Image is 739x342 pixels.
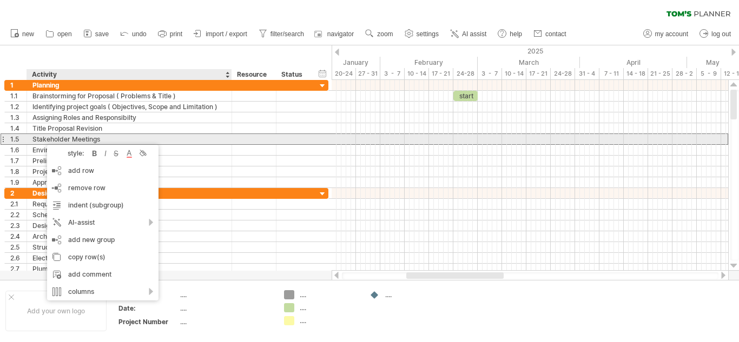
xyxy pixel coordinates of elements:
[206,30,247,38] span: import / export
[356,68,380,79] div: 27 - 31
[402,27,442,41] a: settings
[10,188,27,198] div: 2
[10,264,27,274] div: 2.7
[22,30,34,38] span: new
[447,27,490,41] a: AI assist
[43,27,75,41] a: open
[180,304,271,313] div: ....
[10,80,27,90] div: 1
[256,27,307,41] a: filter/search
[118,317,178,326] div: Project Number
[672,68,697,79] div: 28 - 2
[47,283,159,300] div: columns
[32,242,226,252] div: Structural Engineering
[47,249,159,266] div: copy row(s)
[32,91,226,101] div: Brainstorming for Proposal ( Problems & Title )
[8,27,37,41] a: new
[32,231,226,242] div: Architectural Modeling
[10,177,27,187] div: 1.9
[47,214,159,231] div: AI-assist
[270,30,304,38] span: filter/search
[118,304,178,313] div: Date:
[462,30,486,38] span: AI assist
[32,102,226,112] div: Identifying project goals ( Objectives, Scope and Limitation )
[10,220,27,231] div: 2.3
[10,91,27,101] div: 1.1
[648,68,672,79] div: 21 - 25
[385,290,444,299] div: ....
[531,27,570,41] a: contact
[380,68,405,79] div: 3 - 7
[510,30,522,38] span: help
[697,27,734,41] a: log out
[32,210,226,220] div: Schematic Design
[10,102,27,112] div: 1.2
[453,68,478,79] div: 24-28
[57,30,72,38] span: open
[5,291,107,331] div: Add your own logo
[180,317,271,326] div: ....
[405,68,429,79] div: 10 - 14
[10,199,27,209] div: 2.1
[551,68,575,79] div: 24-28
[32,220,226,231] div: Design Development
[327,30,354,38] span: navigator
[711,30,731,38] span: log out
[180,290,271,299] div: ....
[32,134,226,144] div: Stakeholder Meetings
[47,266,159,283] div: add comment
[10,253,27,263] div: 2.6
[117,27,150,41] a: undo
[300,290,359,299] div: ....
[495,27,525,41] a: help
[300,303,359,312] div: ....
[575,68,599,79] div: 31 - 4
[32,156,226,166] div: Preliminary Drawings
[429,68,453,79] div: 17 - 21
[32,253,226,263] div: Electrical Planning
[502,68,526,79] div: 10 - 14
[10,156,27,166] div: 1.7
[10,242,27,252] div: 2.5
[478,57,580,68] div: March 2025
[68,184,105,192] span: remove row
[599,68,624,79] div: 7 - 11
[281,69,305,80] div: Status
[32,112,226,123] div: Assigning Roles and Responsibilty
[155,27,186,41] a: print
[313,27,357,41] a: navigator
[237,69,270,80] div: Resource
[453,91,478,101] div: start
[624,68,648,79] div: 14 - 18
[47,162,159,179] div: add row
[478,68,502,79] div: 3 - 7
[655,30,688,38] span: my account
[81,27,112,41] a: save
[10,166,27,177] div: 1.8
[10,123,27,133] div: 1.4
[47,231,159,249] div: add new group
[132,30,147,38] span: undo
[417,30,439,38] span: settings
[300,316,359,325] div: ....
[47,197,159,214] div: indent (subgroup)
[10,210,27,220] div: 2.2
[32,188,226,198] div: Design
[641,27,691,41] a: my account
[32,123,226,133] div: Title Proposal Revision
[32,69,226,80] div: Activity
[170,30,182,38] span: print
[51,149,89,157] div: style:
[377,30,393,38] span: zoom
[10,231,27,242] div: 2.4
[545,30,566,38] span: contact
[10,134,27,144] div: 1.5
[32,177,226,187] div: Approval Process
[380,57,478,68] div: February 2025
[32,264,226,274] div: Plumbing Planning
[32,145,226,155] div: Environmental Study
[580,57,687,68] div: April 2025
[32,199,226,209] div: Requirements Gathering
[10,112,27,123] div: 1.3
[697,68,721,79] div: 5 - 9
